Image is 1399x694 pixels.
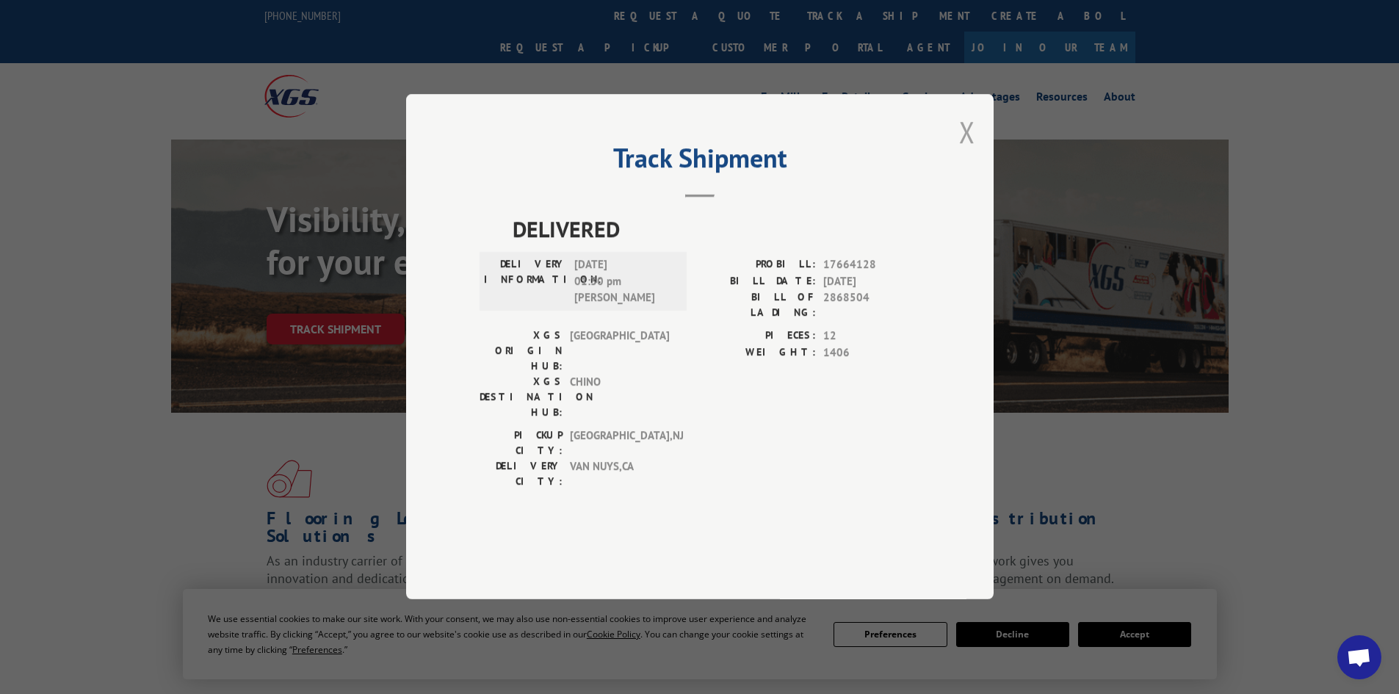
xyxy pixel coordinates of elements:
label: BILL OF LADING: [700,290,816,321]
span: [DATE] [823,273,920,290]
span: CHINO [570,375,669,421]
span: [GEOGRAPHIC_DATA] , NJ [570,428,669,459]
label: DELIVERY INFORMATION: [484,257,567,307]
span: 17664128 [823,257,920,274]
label: XGS ORIGIN HUB: [480,328,563,375]
label: XGS DESTINATION HUB: [480,375,563,421]
div: Open chat [1337,635,1381,679]
label: PICKUP CITY: [480,428,563,459]
button: Close modal [959,112,975,151]
label: BILL DATE: [700,273,816,290]
h2: Track Shipment [480,148,920,176]
span: [GEOGRAPHIC_DATA] [570,328,669,375]
label: PIECES: [700,328,816,345]
label: PROBILL: [700,257,816,274]
span: [DATE] 01:30 pm [PERSON_NAME] [574,257,673,307]
span: VAN NUYS , CA [570,459,669,490]
span: 12 [823,328,920,345]
label: WEIGHT: [700,344,816,361]
span: 2868504 [823,290,920,321]
span: DELIVERED [513,213,920,246]
label: DELIVERY CITY: [480,459,563,490]
span: 1406 [823,344,920,361]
